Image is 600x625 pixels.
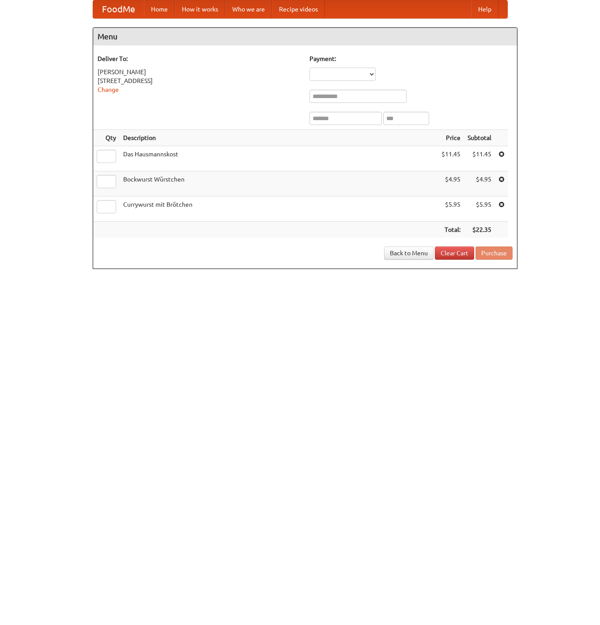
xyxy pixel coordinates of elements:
[464,222,495,238] th: $22.35
[98,68,301,76] div: [PERSON_NAME]
[471,0,498,18] a: Help
[438,146,464,171] td: $11.45
[120,171,438,197] td: Bockwurst Würstchen
[475,246,513,260] button: Purchase
[438,222,464,238] th: Total:
[438,130,464,146] th: Price
[93,28,517,45] h4: Menu
[309,54,513,63] h5: Payment:
[144,0,175,18] a: Home
[175,0,225,18] a: How it works
[438,171,464,197] td: $4.95
[438,197,464,222] td: $5.95
[464,197,495,222] td: $5.95
[120,146,438,171] td: Das Hausmannskost
[464,130,495,146] th: Subtotal
[464,146,495,171] td: $11.45
[120,130,438,146] th: Description
[272,0,325,18] a: Recipe videos
[384,246,434,260] a: Back to Menu
[435,246,474,260] a: Clear Cart
[120,197,438,222] td: Currywurst mit Brötchen
[464,171,495,197] td: $4.95
[98,86,119,93] a: Change
[225,0,272,18] a: Who we are
[93,130,120,146] th: Qty
[98,76,301,85] div: [STREET_ADDRESS]
[98,54,301,63] h5: Deliver To:
[93,0,144,18] a: FoodMe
